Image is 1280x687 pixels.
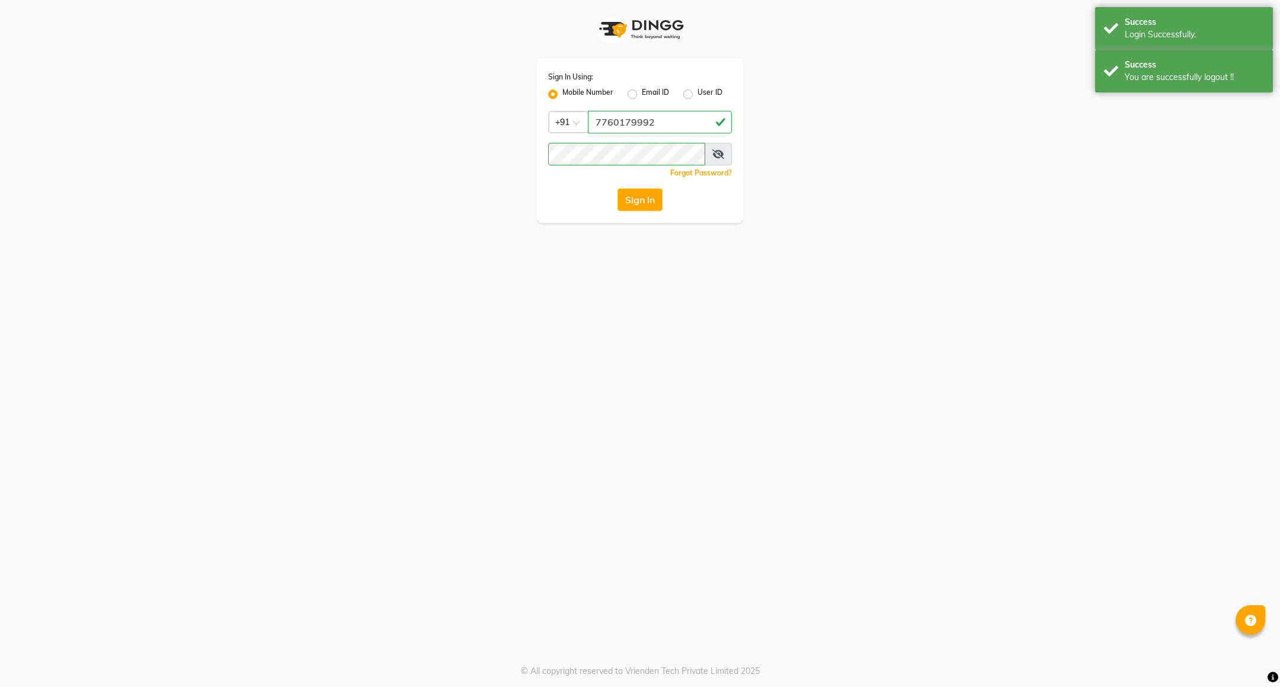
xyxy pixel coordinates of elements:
a: Forgot Password? [670,168,732,177]
div: You are successfully logout !! [1125,71,1264,84]
img: logo1.svg [593,12,687,47]
input: Username [588,111,732,133]
label: User ID [697,87,722,101]
div: Success [1125,16,1264,28]
div: Login Successfully. [1125,28,1264,41]
input: Username [548,143,705,165]
button: Sign In [617,188,663,211]
div: Success [1125,59,1264,71]
label: Email ID [642,87,669,101]
label: Mobile Number [562,87,613,101]
label: Sign In Using: [548,72,593,82]
iframe: chat widget [1230,640,1268,675]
